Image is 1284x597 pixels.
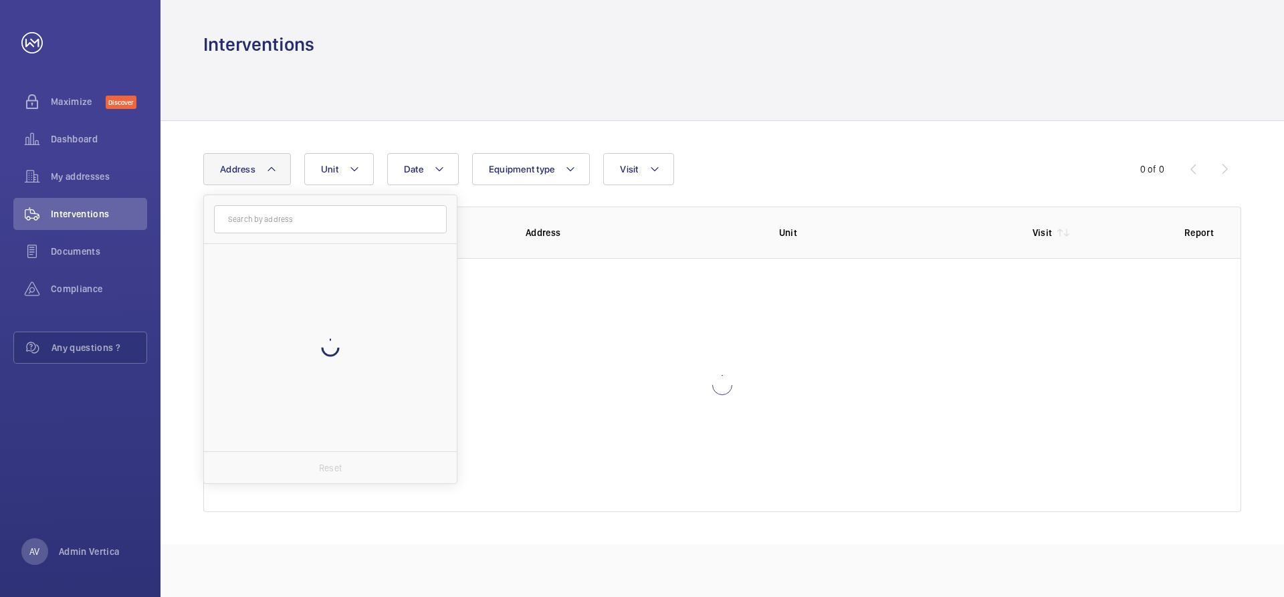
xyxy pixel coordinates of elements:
[51,132,147,146] span: Dashboard
[1184,226,1214,239] p: Report
[779,226,1011,239] p: Unit
[59,545,120,558] p: Admin Vertica
[304,153,374,185] button: Unit
[603,153,673,185] button: Visit
[220,164,255,174] span: Address
[214,205,447,233] input: Search by address
[51,207,147,221] span: Interventions
[29,545,39,558] p: AV
[51,341,146,354] span: Any questions ?
[620,164,638,174] span: Visit
[472,153,591,185] button: Equipment type
[203,153,291,185] button: Address
[404,164,423,174] span: Date
[51,282,147,295] span: Compliance
[489,164,555,174] span: Equipment type
[321,164,338,174] span: Unit
[1140,162,1164,176] div: 0 of 0
[319,461,342,475] p: Reset
[51,245,147,258] span: Documents
[51,95,106,108] span: Maximize
[51,170,147,183] span: My addresses
[106,96,136,109] span: Discover
[387,153,459,185] button: Date
[526,226,758,239] p: Address
[203,32,314,57] h1: Interventions
[1033,226,1053,239] p: Visit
